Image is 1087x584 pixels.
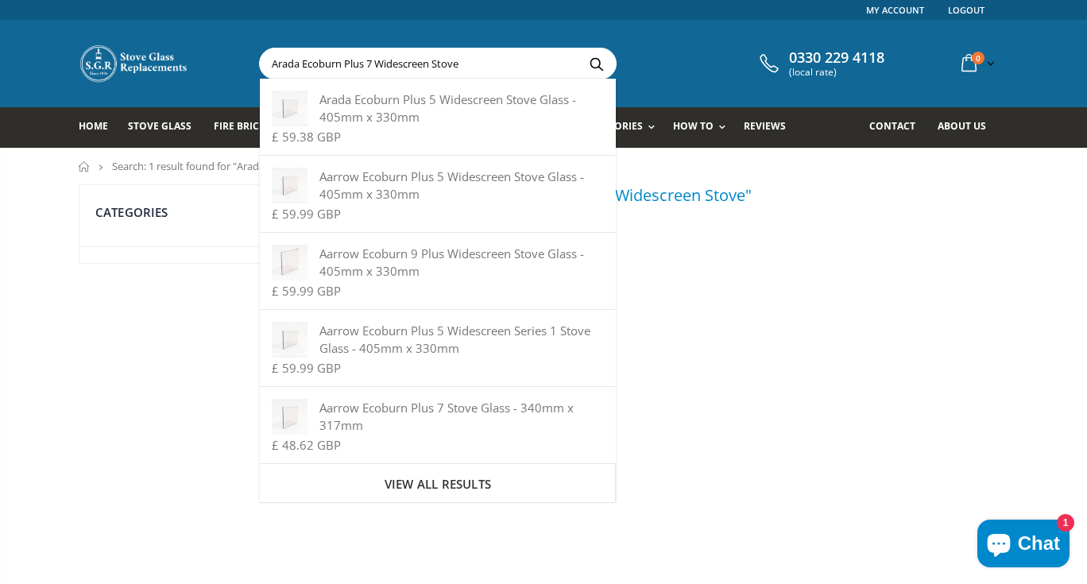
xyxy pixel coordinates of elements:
[789,67,884,78] span: (local rate)
[272,437,341,453] span: £ 48.62 GBP
[955,48,998,79] a: 0
[272,360,341,376] span: £ 59.99 GBP
[79,107,120,148] a: Home
[744,107,798,148] a: Reviews
[789,49,884,67] span: 0330 229 4118
[673,107,733,148] a: How To
[79,119,108,133] span: Home
[973,520,1074,571] inbox-online-store-chat: Shopify online store chat
[972,52,984,64] span: 0
[272,399,603,434] div: Aarrow Ecoburn Plus 7 Stove Glass - 340mm x 317mm
[869,107,927,148] a: Contact
[385,476,491,492] span: View all results
[79,161,91,172] a: Home
[756,49,884,78] a: 0330 229 4118 (local rate)
[744,119,786,133] span: Reviews
[272,129,341,145] span: £ 59.38 GBP
[673,119,714,133] span: How To
[869,119,915,133] span: Contact
[95,204,168,220] span: Categories
[272,245,603,280] div: Aarrow Ecoburn 9 Plus Widescreen Stove Glass - 405mm x 330mm
[79,44,190,83] img: Stove Glass Replacement
[128,119,191,133] span: Stove Glass
[938,119,986,133] span: About us
[272,206,341,222] span: £ 59.99 GBP
[272,322,603,357] div: Aarrow Ecoburn Plus 5 Widescreen Series 1 Stove Glass - 405mm x 330mm
[214,107,283,148] a: Fire Bricks
[128,107,203,148] a: Stove Glass
[272,283,341,299] span: £ 59.99 GBP
[578,107,663,148] a: Accessories
[112,159,427,173] span: Search: 1 result found for "Arada Ecoburn Plus 5 Widescreen Stove"
[272,91,603,126] div: Arada Ecoburn Plus 5 Widescreen Stove Glass - 405mm x 330mm
[938,107,998,148] a: About us
[578,48,614,79] button: Search
[260,48,794,79] input: Search your stove brand...
[214,119,271,133] span: Fire Bricks
[272,168,603,203] div: Aarrow Ecoburn Plus 5 Widescreen Stove Glass - 405mm x 330mm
